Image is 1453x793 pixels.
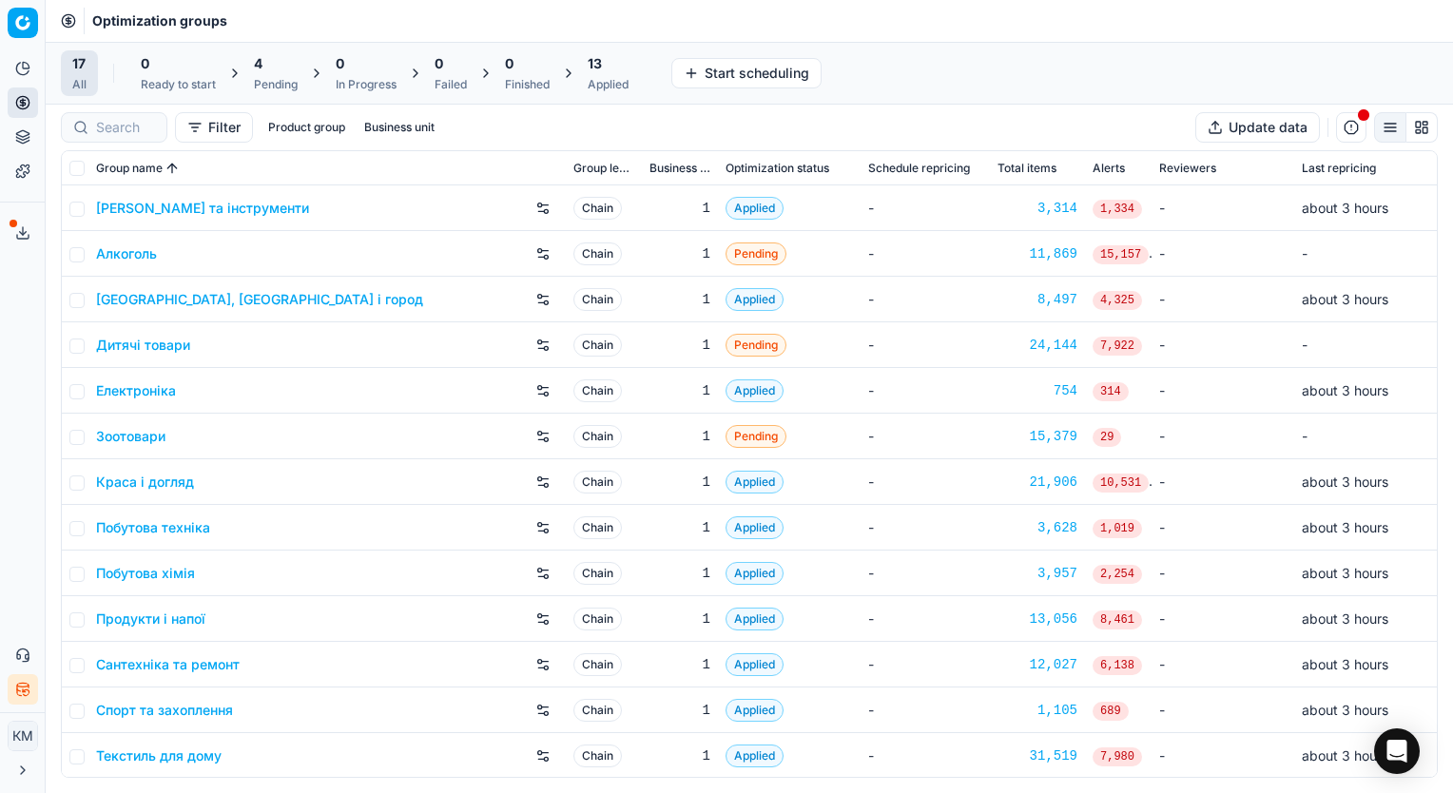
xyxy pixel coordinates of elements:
[141,77,216,92] div: Ready to start
[649,473,710,492] div: 1
[1093,702,1129,721] span: 689
[1152,733,1294,779] td: -
[998,701,1077,720] div: 1,105
[1093,519,1142,538] span: 1,019
[72,54,86,73] span: 17
[1093,565,1142,584] span: 2,254
[1093,161,1125,176] span: Alerts
[649,655,710,674] div: 1
[1302,610,1388,627] span: about 3 hours
[1152,277,1294,322] td: -
[726,562,784,585] span: Applied
[998,746,1077,765] a: 31,519
[649,609,710,629] div: 1
[573,699,622,722] span: Chain
[1302,656,1388,672] span: about 3 hours
[861,277,990,322] td: -
[861,733,990,779] td: -
[861,596,990,642] td: -
[861,642,990,687] td: -
[573,608,622,630] span: Chain
[726,242,786,265] span: Pending
[92,11,227,30] nav: breadcrumb
[998,290,1077,309] div: 8,497
[588,54,602,73] span: 13
[1302,161,1376,176] span: Last repricing
[649,518,710,537] div: 1
[92,11,227,30] span: Optimization groups
[1159,161,1216,176] span: Reviewers
[998,655,1077,674] a: 12,027
[96,473,194,492] a: Краса і догляд
[1294,231,1437,277] td: -
[998,473,1077,492] a: 21,906
[1302,519,1388,535] span: about 3 hours
[649,701,710,720] div: 1
[1093,474,1149,493] span: 10,531
[1374,728,1420,774] div: Open Intercom Messenger
[1302,474,1388,490] span: about 3 hours
[1093,200,1142,219] span: 1,334
[72,77,87,92] div: All
[1294,322,1437,368] td: -
[435,77,467,92] div: Failed
[1302,382,1388,398] span: about 3 hours
[1152,185,1294,231] td: -
[998,609,1077,629] a: 13,056
[726,425,786,448] span: Pending
[998,199,1077,218] div: 3,314
[649,244,710,263] div: 1
[726,197,784,220] span: Applied
[96,518,210,537] a: Побутова техніка
[861,459,990,505] td: -
[998,518,1077,537] a: 3,628
[998,336,1077,355] a: 24,144
[96,701,233,720] a: Спорт та захоплення
[726,334,786,357] span: Pending
[1152,368,1294,414] td: -
[1152,551,1294,596] td: -
[573,425,622,448] span: Chain
[175,112,253,143] button: Filter
[1302,565,1388,581] span: about 3 hours
[861,551,990,596] td: -
[573,288,622,311] span: Chain
[1152,687,1294,733] td: -
[96,655,240,674] a: Сантехніка та ремонт
[435,54,443,73] span: 0
[1093,337,1142,356] span: 7,922
[96,290,423,309] a: [GEOGRAPHIC_DATA], [GEOGRAPHIC_DATA] і город
[96,564,195,583] a: Побутова хімія
[573,197,622,220] span: Chain
[505,54,513,73] span: 0
[1093,610,1142,629] span: 8,461
[649,290,710,309] div: 1
[96,609,205,629] a: Продукти і напої
[8,721,38,751] button: КM
[573,334,622,357] span: Chain
[861,368,990,414] td: -
[861,505,990,551] td: -
[1093,428,1121,447] span: 29
[726,161,829,176] span: Optimization status
[726,653,784,676] span: Applied
[726,608,784,630] span: Applied
[96,118,155,137] input: Search
[1195,112,1320,143] button: Update data
[254,77,298,92] div: Pending
[998,427,1077,446] a: 15,379
[96,244,157,263] a: Алкоголь
[573,653,622,676] span: Chain
[573,745,622,767] span: Chain
[726,516,784,539] span: Applied
[649,564,710,583] div: 1
[1302,747,1388,764] span: about 3 hours
[1152,596,1294,642] td: -
[505,77,550,92] div: Finished
[1302,291,1388,307] span: about 3 hours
